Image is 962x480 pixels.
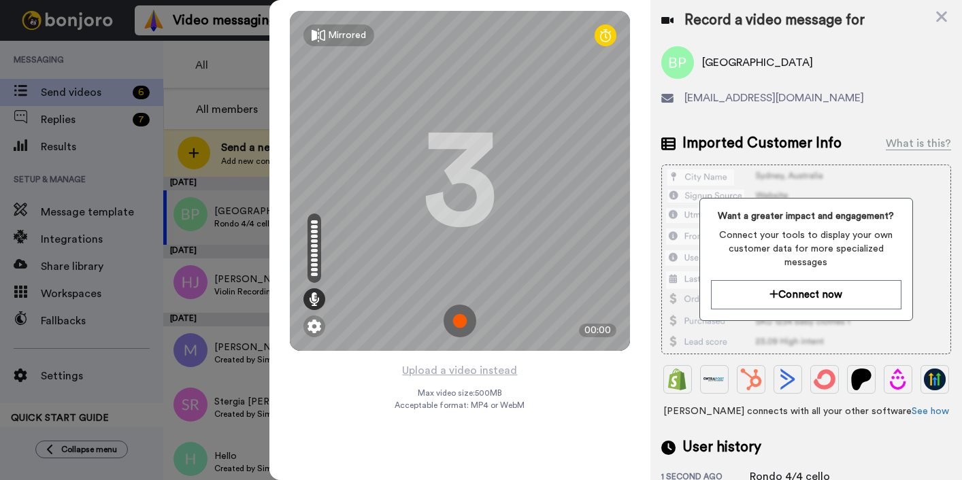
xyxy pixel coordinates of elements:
span: [EMAIL_ADDRESS][DOMAIN_NAME] [684,90,864,106]
img: GoHighLevel [924,368,946,390]
button: Connect now [711,280,901,309]
img: ic_gear.svg [308,320,321,333]
span: User history [682,437,761,458]
span: [PERSON_NAME] connects with all your other software [661,405,951,418]
img: Ontraport [703,368,725,390]
span: Imported Customer Info [682,133,842,154]
span: Acceptable format: MP4 or WebM [395,400,525,411]
img: Hubspot [740,368,762,390]
div: 00:00 [579,324,616,337]
button: Upload a video instead [398,362,521,379]
img: Patreon [850,368,872,390]
div: What is this? [886,135,951,152]
div: 3 [422,130,497,232]
img: ActiveCampaign [777,368,799,390]
img: Shopify [667,368,689,390]
img: ConvertKit [814,368,835,390]
img: Drip [887,368,909,390]
img: ic_record_start.svg [444,305,476,337]
a: See how [912,407,949,416]
span: Connect your tools to display your own customer data for more specialized messages [711,228,901,269]
span: Max video size: 500 MB [418,388,502,398]
span: Want a greater impact and engagement? [711,209,901,223]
